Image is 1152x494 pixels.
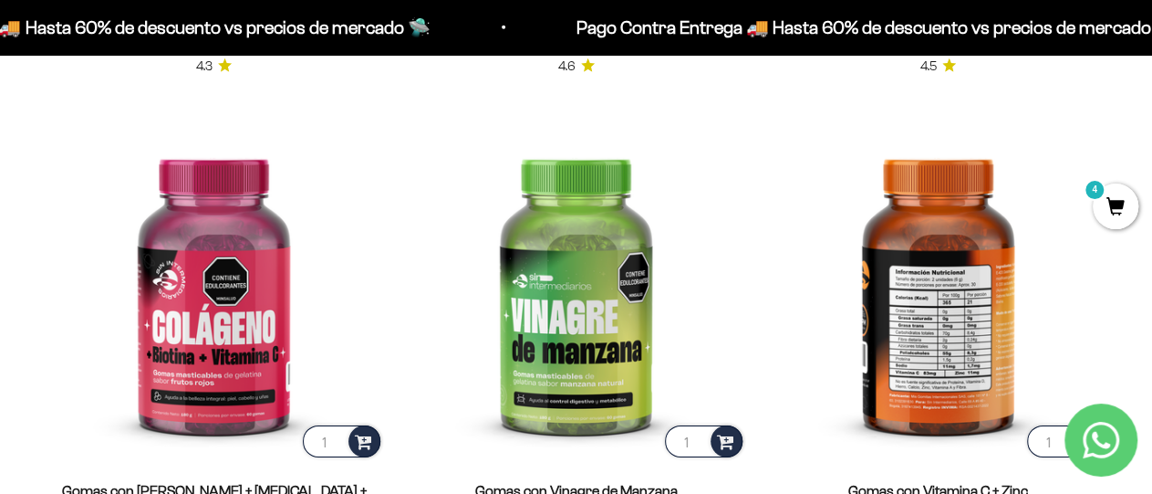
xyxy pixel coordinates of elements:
[768,121,1108,461] img: Gomas con Vitamina C + Zinc
[920,57,956,77] a: 4.54.5 de 5.0 estrellas
[920,57,937,77] span: 4.5
[1093,198,1138,218] a: 4
[1084,179,1105,201] mark: 4
[196,57,232,77] a: 4.34.3 de 5.0 estrellas
[196,57,213,77] span: 4.3
[558,57,595,77] a: 4.64.6 de 5.0 estrellas
[558,57,576,77] span: 4.6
